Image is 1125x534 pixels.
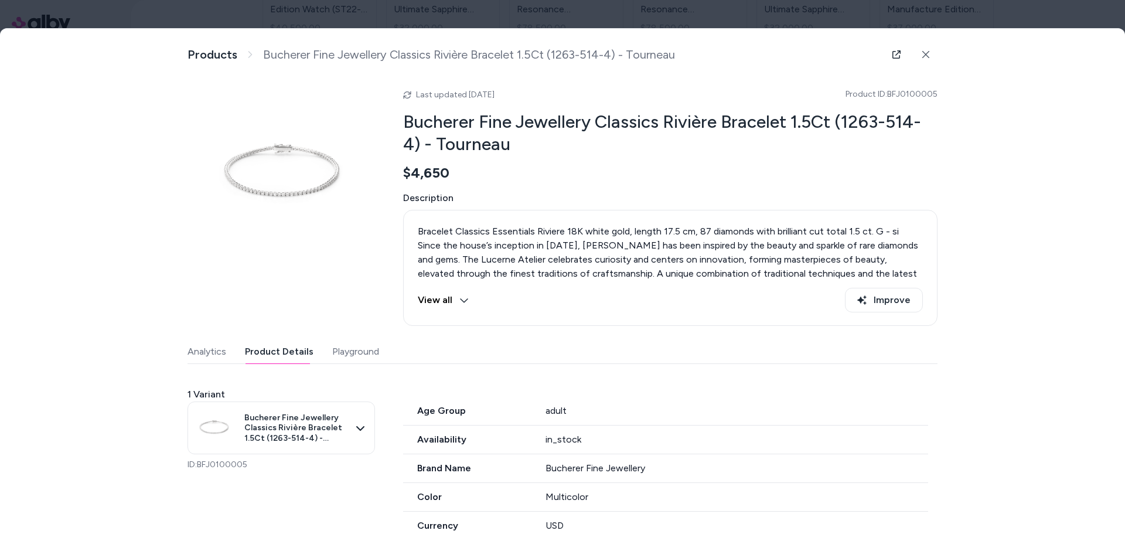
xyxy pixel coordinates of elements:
[403,111,937,155] h2: Bucherer Fine Jewellery Classics Rivière Bracelet 1.5Ct (1263-514-4) - Tourneau
[244,413,349,444] span: Bucherer Fine Jewellery Classics Rivière Bracelet 1.5Ct (1263-514-4) - Tourneau
[187,402,375,454] button: Bucherer Fine Jewellery Classics Rivière Bracelet 1.5Ct (1263-514-4) - Tourneau
[245,340,313,363] button: Product Details
[546,404,929,418] div: adult
[187,80,375,268] img: BFJ0100005.png
[403,404,531,418] span: Age Group
[546,433,929,447] div: in_stock
[418,225,923,337] p: Bracelet Classics Essentials Riviere 18K white gold, length 17.5 cm, 87 diamonds with brilliant c...
[187,459,375,471] p: ID: BFJ0100005
[416,90,495,100] span: Last updated [DATE]
[418,288,469,312] button: View all
[546,461,929,475] div: Bucherer Fine Jewellery
[190,404,237,451] img: BFJ0100005.png
[403,519,531,533] span: Currency
[403,191,937,205] span: Description
[332,340,379,363] button: Playground
[187,47,237,62] a: Products
[403,461,531,475] span: Brand Name
[187,387,225,402] span: 1 Variant
[546,490,929,504] div: Multicolor
[263,47,675,62] span: Bucherer Fine Jewellery Classics Rivière Bracelet 1.5Ct (1263-514-4) - Tourneau
[546,519,929,533] div: USD
[403,164,449,182] span: $4,650
[187,47,675,62] nav: breadcrumb
[845,288,923,312] button: Improve
[846,89,937,100] span: Product ID: BFJ0100005
[187,340,226,363] button: Analytics
[403,490,531,504] span: Color
[403,433,531,447] span: Availability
